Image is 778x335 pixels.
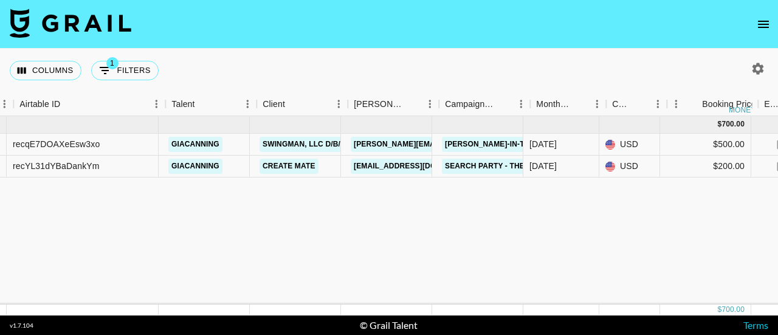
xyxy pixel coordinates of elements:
button: Sort [571,95,588,112]
button: Sort [404,95,421,112]
div: Sep '25 [529,138,557,150]
div: Airtable ID [19,92,60,116]
div: $500.00 [660,134,751,156]
img: Grail Talent [10,9,131,38]
div: Client [256,92,348,116]
button: Sort [495,95,512,112]
button: open drawer [751,12,776,36]
div: Currency [612,92,632,116]
div: USD [599,134,660,156]
button: Menu [588,95,606,113]
div: Booker [348,92,439,116]
span: 1 [106,57,119,69]
div: © Grail Talent [360,319,418,331]
a: giacanning [168,137,222,152]
div: Sep '25 [529,160,557,172]
a: giacanning [168,159,222,174]
div: 700.00 [721,119,745,130]
button: Menu [147,95,165,113]
button: Menu [667,95,685,113]
a: Terms [743,319,768,331]
a: Search Party - The All American Rejects [442,159,622,174]
div: v 1.7.104 [10,322,33,330]
div: money [729,106,756,114]
a: [PERSON_NAME]-in-the-box Monster Munchies x [PERSON_NAME] [442,137,709,152]
div: Talent [171,92,194,116]
div: Currency [606,92,667,116]
div: Campaign (Type) [445,92,495,116]
div: Client [263,92,285,116]
a: Create Mate [260,159,318,174]
div: recqE7DOAXeEsw3xo [13,138,100,150]
button: Sort [632,95,649,112]
div: recYL31dYBaDankYm [13,160,100,172]
button: Sort [195,95,212,112]
button: Show filters [91,61,159,80]
button: Sort [685,95,702,112]
a: [PERSON_NAME][EMAIL_ADDRESS][DOMAIN_NAME] [351,137,549,152]
button: Sort [60,95,77,112]
button: Menu [238,95,256,113]
div: Month Due [530,92,606,116]
div: $ [718,305,722,315]
button: Sort [285,95,302,112]
div: Campaign (Type) [439,92,530,116]
button: Menu [421,95,439,113]
a: Swingman, LLC d/b/a Zoned Gaming [260,137,409,152]
div: Airtable ID [13,92,165,116]
div: Month Due [536,92,571,116]
div: Booking Price [702,92,756,116]
button: Select columns [10,61,81,80]
button: Menu [512,95,530,113]
div: [PERSON_NAME] [354,92,404,116]
div: 700.00 [721,305,745,315]
div: $200.00 [660,156,751,178]
div: USD [599,156,660,178]
div: Talent [165,92,256,116]
button: Menu [329,95,348,113]
button: Menu [649,95,667,113]
div: $ [718,119,722,130]
a: [EMAIL_ADDRESS][DOMAIN_NAME] [351,159,487,174]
